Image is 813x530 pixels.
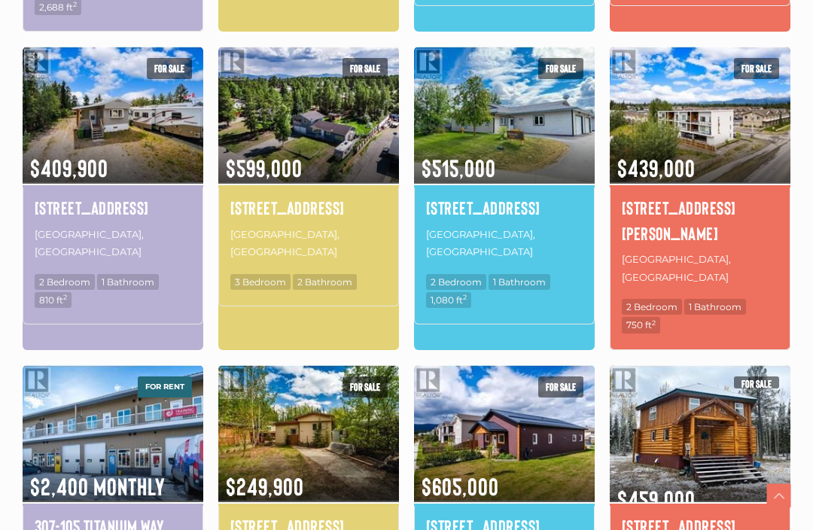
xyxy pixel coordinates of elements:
[35,292,72,308] span: 810 ft
[218,452,399,502] span: $249,900
[463,293,467,301] sup: 2
[35,224,191,263] p: [GEOGRAPHIC_DATA], [GEOGRAPHIC_DATA]
[734,58,779,79] span: For sale
[63,293,67,301] sup: 2
[610,471,790,502] span: $459,000
[230,224,387,263] p: [GEOGRAPHIC_DATA], [GEOGRAPHIC_DATA]
[426,224,583,263] p: [GEOGRAPHIC_DATA], [GEOGRAPHIC_DATA]
[610,134,790,184] span: $439,000
[218,363,399,504] img: 137-833 RANGE ROAD, Whitehorse, Yukon
[622,195,778,245] a: [STREET_ADDRESS][PERSON_NAME]
[230,274,291,290] span: 3 Bedroom
[489,274,550,290] span: 1 Bathroom
[293,274,357,290] span: 2 Bathroom
[610,363,790,504] img: 28198 ROBERT CAMPBELL HIGHWAY, Yukon Wide, Yukon
[23,134,203,184] span: $409,900
[218,134,399,184] span: $599,000
[414,452,595,502] span: $605,000
[23,44,203,186] img: 19 EAGLE PLACE, Whitehorse, Yukon
[35,274,95,290] span: 2 Bedroom
[343,376,388,397] span: For sale
[23,452,203,502] span: $2,400 Monthly
[218,44,399,186] img: 28 10TH AVENUE, Whitehorse, Yukon
[230,195,387,221] a: [STREET_ADDRESS]
[426,274,486,290] span: 2 Bedroom
[734,376,779,389] span: For sale
[414,134,595,184] span: $515,000
[652,318,656,327] sup: 2
[97,274,159,290] span: 1 Bathroom
[414,44,595,186] img: 1-30 NORMANDY ROAD, Whitehorse, Yukon
[538,376,583,397] span: For sale
[684,299,746,315] span: 1 Bathroom
[147,58,192,79] span: For sale
[138,376,192,397] span: For rent
[622,317,660,333] span: 750 ft
[35,195,191,221] a: [STREET_ADDRESS]
[23,363,203,504] img: 307-105 TITANIUM WAY, Whitehorse, Yukon
[622,249,778,288] p: [GEOGRAPHIC_DATA], [GEOGRAPHIC_DATA]
[426,195,583,221] a: [STREET_ADDRESS]
[414,363,595,504] img: 1 BELLINGHAM COURT, Whitehorse, Yukon
[610,44,790,186] img: 2-20 WANN ROAD, Whitehorse, Yukon
[622,299,682,315] span: 2 Bedroom
[343,58,388,79] span: For sale
[538,58,583,79] span: For sale
[426,292,471,308] span: 1,080 ft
